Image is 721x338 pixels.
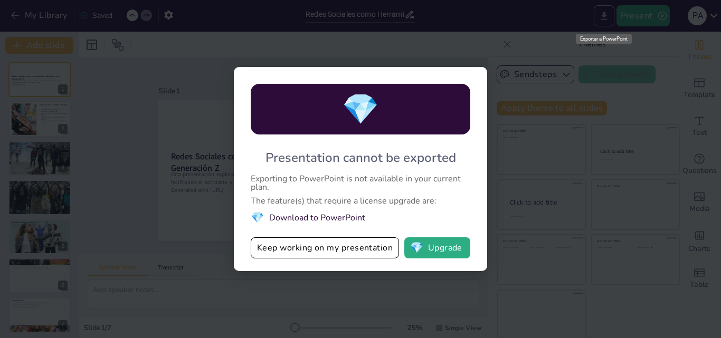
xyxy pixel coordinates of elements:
li: Download to PowerPoint [251,210,470,225]
span: diamond [410,243,423,253]
button: Keep working on my presentation [251,237,399,258]
div: Exporting to PowerPoint is not available in your current plan. [251,175,470,191]
div: The feature(s) that require a license upgrade are: [251,197,470,205]
span: diamond [342,89,379,130]
button: diamondUpgrade [404,237,470,258]
span: diamond [251,210,264,225]
font: Exportar a PowerPoint [580,36,628,42]
div: Presentation cannot be exported [265,149,456,166]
